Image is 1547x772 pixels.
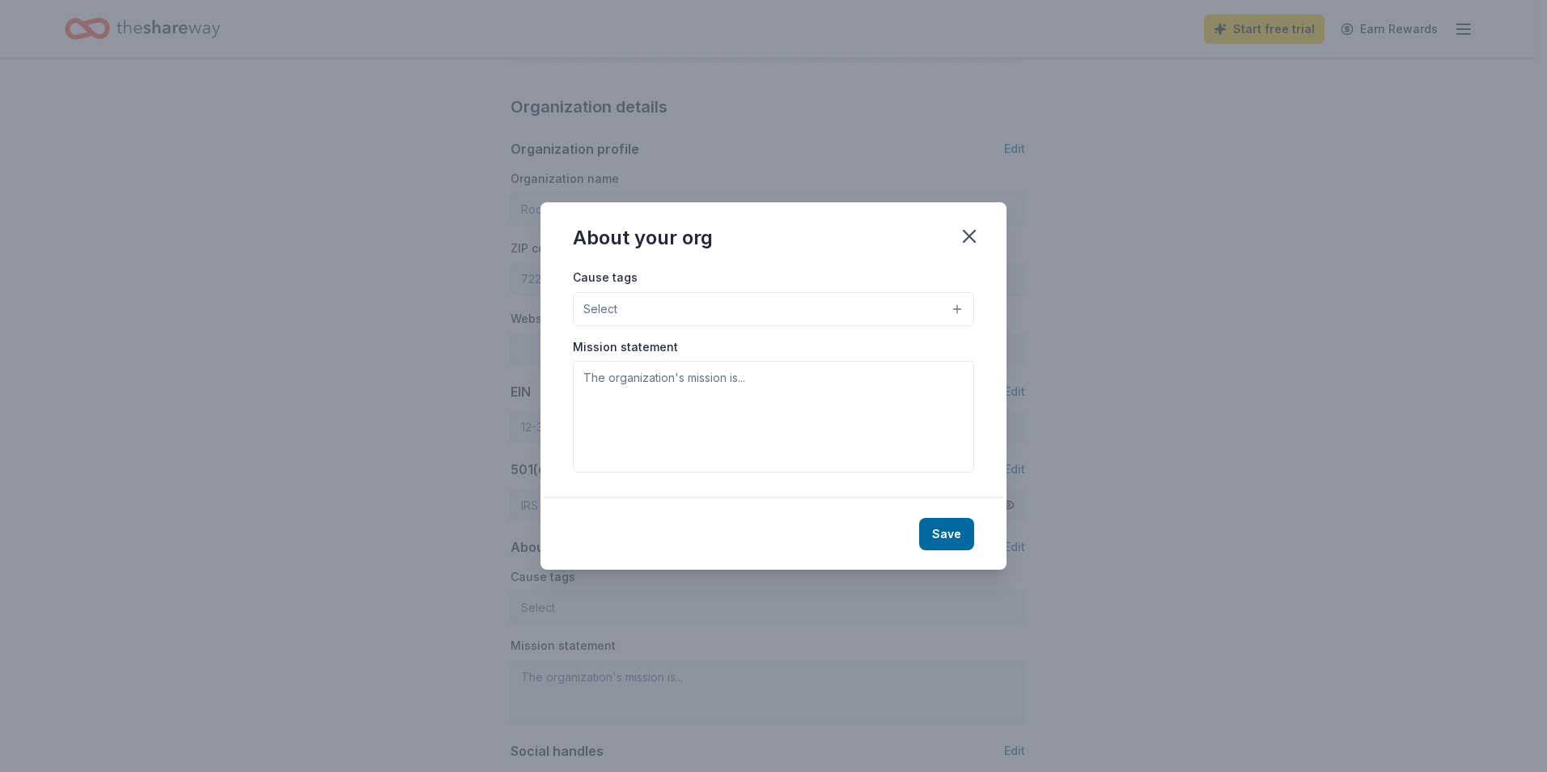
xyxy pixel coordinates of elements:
[919,518,974,550] button: Save
[573,339,678,355] label: Mission statement
[573,269,638,286] label: Cause tags
[583,299,617,319] span: Select
[573,292,974,326] button: Select
[573,225,713,251] div: About your org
